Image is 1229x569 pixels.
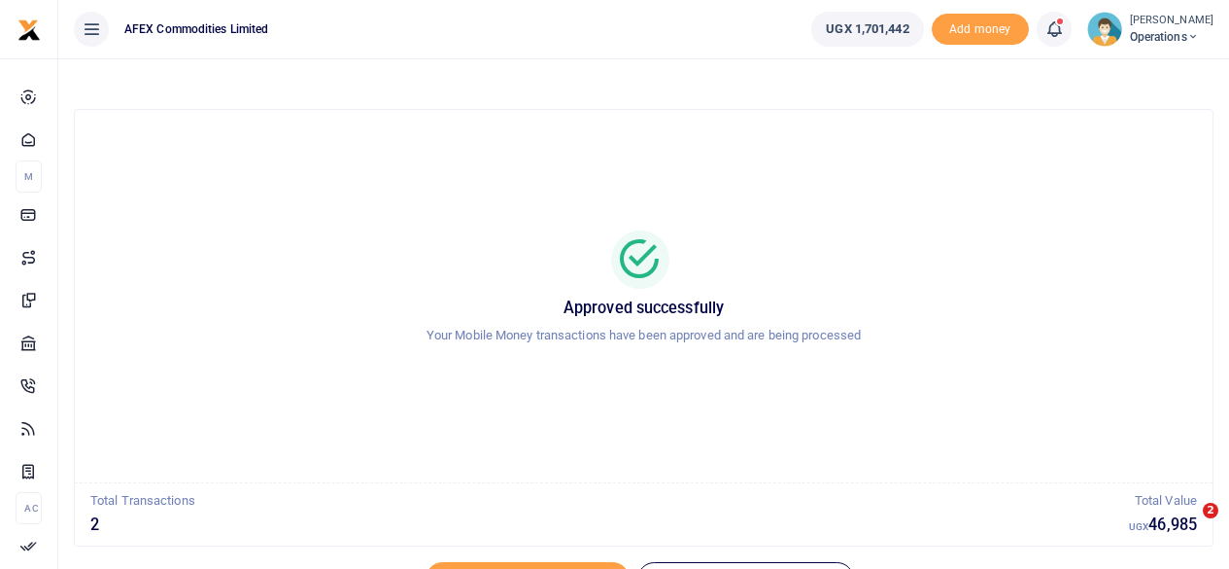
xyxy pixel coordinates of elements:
small: UGX [1129,521,1148,532]
small: [PERSON_NAME] [1130,13,1213,29]
a: Add money [932,20,1029,35]
li: M [16,160,42,193]
a: UGX 1,701,442 [811,12,923,47]
img: logo-small [17,18,41,42]
span: Operations [1130,28,1213,46]
span: 2 [1203,503,1218,518]
span: UGX 1,701,442 [826,19,908,39]
a: profile-user [PERSON_NAME] Operations [1087,12,1213,47]
h5: 2 [90,516,1129,535]
a: logo-small logo-large logo-large [17,21,41,36]
p: Your Mobile Money transactions have been approved and are being processed [98,326,1189,346]
li: Wallet ballance [803,12,931,47]
p: Total Transactions [90,491,1129,512]
li: Toup your wallet [932,14,1029,46]
p: Total Value [1129,491,1197,512]
h5: Approved successfully [98,299,1189,318]
li: Ac [16,492,42,524]
img: profile-user [1087,12,1122,47]
h5: 46,985 [1129,516,1197,535]
iframe: Intercom live chat [1163,503,1210,550]
span: Add money [932,14,1029,46]
span: AFEX Commodities Limited [117,20,276,38]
